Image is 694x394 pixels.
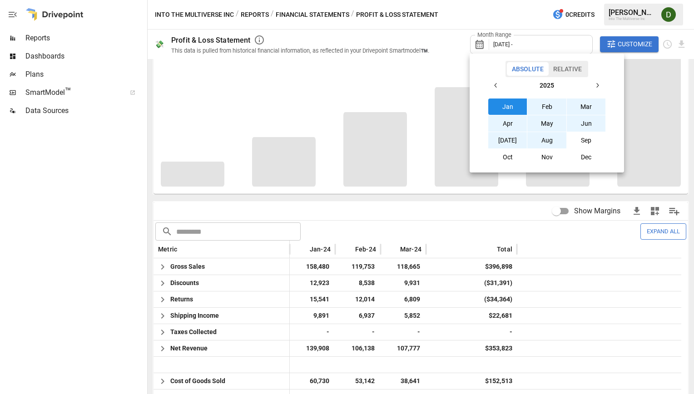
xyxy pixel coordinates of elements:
[567,115,606,132] button: Jun
[488,115,527,132] button: Apr
[507,62,549,76] button: Absolute
[527,149,566,165] button: Nov
[567,149,606,165] button: Dec
[567,132,606,148] button: Sep
[488,149,527,165] button: Oct
[527,132,566,148] button: Aug
[488,98,527,115] button: Jan
[548,62,587,76] button: Relative
[567,98,606,115] button: Mar
[527,98,566,115] button: Feb
[527,115,566,132] button: May
[488,132,527,148] button: [DATE]
[504,77,589,94] button: 2025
